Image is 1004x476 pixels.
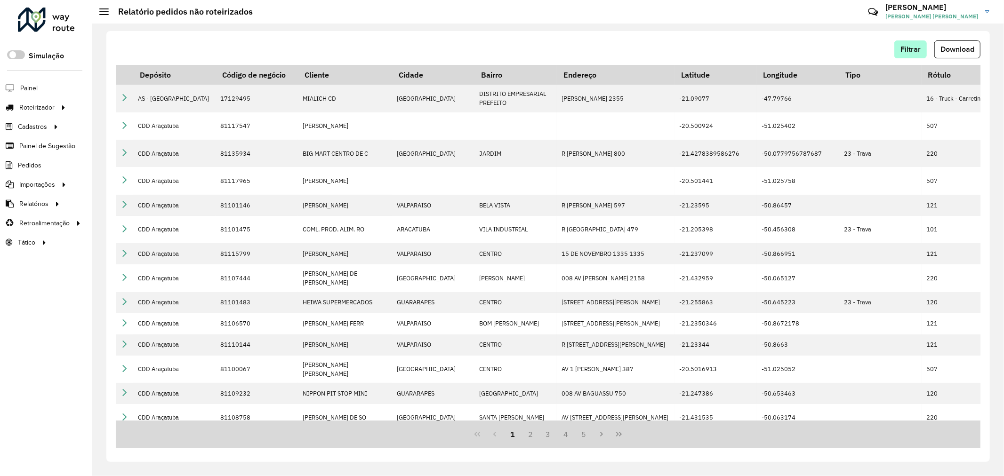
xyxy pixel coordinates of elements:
label: Simulação [29,50,64,62]
td: CDD Araçatuba [133,292,216,313]
td: 81101146 [216,195,298,216]
td: [GEOGRAPHIC_DATA] [474,383,557,404]
td: 81115799 [216,243,298,264]
td: 81135934 [216,140,298,167]
td: -20.5016913 [675,356,757,383]
td: -21.431535 [675,404,757,431]
span: Painel de Sugestão [19,141,75,151]
td: -20.500924 [675,112,757,140]
td: 81101483 [216,292,298,313]
td: 23 - Trava [839,140,922,167]
td: 81117965 [216,167,298,194]
td: R [PERSON_NAME] 597 [557,195,675,216]
td: 81117547 [216,112,298,140]
td: BOM [PERSON_NAME] [474,313,557,334]
td: ARACATUBA [392,216,474,243]
td: [PERSON_NAME] [298,334,392,356]
td: -50.86457 [757,195,839,216]
td: -50.065127 [757,264,839,292]
td: CDD Araçatuba [133,264,216,292]
td: 81101475 [216,216,298,243]
button: Last Page [610,425,628,443]
td: [STREET_ADDRESS][PERSON_NAME] [557,292,675,313]
td: -21.247386 [675,383,757,404]
td: -50.063174 [757,404,839,431]
td: R [GEOGRAPHIC_DATA] 479 [557,216,675,243]
th: Cliente [298,65,392,85]
td: [PERSON_NAME] DE [PERSON_NAME] [298,264,392,292]
th: Endereço [557,65,675,85]
button: Next Page [593,425,610,443]
th: Depósito [133,65,216,85]
td: -21.23595 [675,195,757,216]
td: [PERSON_NAME] FERR [298,313,392,334]
td: VALPARAISO [392,313,474,334]
td: [PERSON_NAME] [298,167,392,194]
td: VALPARAISO [392,243,474,264]
span: Roteirizador [19,103,55,112]
td: 81108758 [216,404,298,431]
span: Filtrar [900,45,921,53]
td: CENTRO [474,243,557,264]
td: R [PERSON_NAME] 800 [557,140,675,167]
td: 81100067 [216,356,298,383]
td: -21.432959 [675,264,757,292]
td: CENTRO [474,334,557,356]
td: -51.025052 [757,356,839,383]
td: 23 - Trava [839,216,922,243]
td: -21.09077 [675,85,757,112]
td: VALPARAISO [392,195,474,216]
td: CDD Araçatuba [133,243,216,264]
td: -51.025758 [757,167,839,194]
td: CDD Araçatuba [133,216,216,243]
td: 15 DE NOVEMBRO 1335 1335 [557,243,675,264]
td: R [STREET_ADDRESS][PERSON_NAME] [557,334,675,356]
h2: Relatório pedidos não roteirizados [109,7,253,17]
td: 008 AV [PERSON_NAME] 2158 [557,264,675,292]
td: [STREET_ADDRESS][PERSON_NAME] [557,313,675,334]
td: CENTRO [474,356,557,383]
td: CDD Araçatuba [133,140,216,167]
td: 81110144 [216,334,298,356]
button: 3 [539,425,557,443]
td: [PERSON_NAME] DE SO [298,404,392,431]
button: 4 [557,425,575,443]
td: 81107444 [216,264,298,292]
td: CDD Araçatuba [133,334,216,356]
td: CDD Araçatuba [133,383,216,404]
td: -50.8672178 [757,313,839,334]
th: Longitude [757,65,839,85]
th: Cidade [392,65,474,85]
td: HEIWA SUPERMERCADOS [298,292,392,313]
th: Bairro [474,65,557,85]
span: Download [940,45,974,53]
td: [PERSON_NAME] 2355 [557,85,675,112]
th: Tipo [839,65,922,85]
td: -50.653463 [757,383,839,404]
td: -21.23344 [675,334,757,356]
td: AV [STREET_ADDRESS][PERSON_NAME] [557,404,675,431]
td: [PERSON_NAME] [298,112,392,140]
td: 81109232 [216,383,298,404]
td: -50.8663 [757,334,839,356]
span: [PERSON_NAME] [PERSON_NAME] [885,12,978,21]
td: CDD Araçatuba [133,195,216,216]
td: -50.866951 [757,243,839,264]
button: 5 [575,425,593,443]
td: NIPPON PIT STOP MINI [298,383,392,404]
td: VALPARAISO [392,334,474,356]
td: CDD Araçatuba [133,313,216,334]
td: BIG MART CENTRO DE C [298,140,392,167]
td: -50.0779756787687 [757,140,839,167]
td: GUARARAPES [392,383,474,404]
td: CENTRO [474,292,557,313]
td: -21.205398 [675,216,757,243]
td: CDD Araçatuba [133,356,216,383]
button: Download [934,40,980,58]
span: Relatórios [19,199,48,209]
button: Filtrar [894,40,927,58]
td: -51.025402 [757,112,839,140]
td: 008 AV BAGUASSU 750 [557,383,675,404]
td: -21.237099 [675,243,757,264]
span: Importações [19,180,55,190]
